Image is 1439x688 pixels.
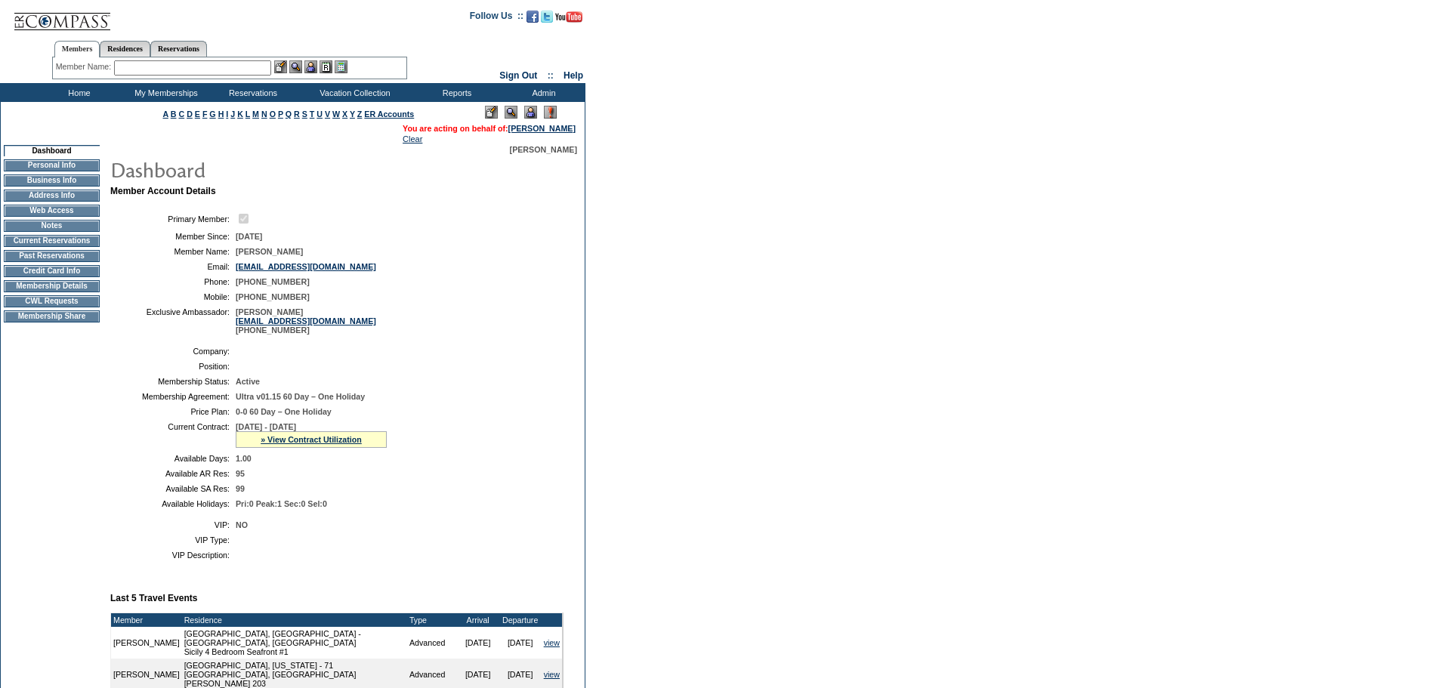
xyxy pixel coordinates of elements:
td: Notes [4,220,100,232]
td: Type [407,613,457,627]
span: :: [548,70,554,81]
a: O [270,110,276,119]
a: G [209,110,215,119]
img: Follow us on Twitter [541,11,553,23]
a: Help [564,70,583,81]
a: Subscribe to our YouTube Channel [555,15,582,24]
td: VIP Type: [116,535,230,545]
a: M [252,110,259,119]
td: Personal Info [4,159,100,171]
span: You are acting on behalf of: [403,124,576,133]
a: C [178,110,184,119]
img: pgTtlDashboard.gif [110,154,412,184]
span: [DATE] [236,232,262,241]
a: H [218,110,224,119]
td: Member [111,613,182,627]
img: b_edit.gif [274,60,287,73]
a: Clear [403,134,422,143]
td: Membership Share [4,310,100,322]
span: 99 [236,484,245,493]
a: X [342,110,347,119]
a: Sign Out [499,70,537,81]
td: Available Days: [116,454,230,463]
a: I [226,110,228,119]
td: Address Info [4,190,100,202]
td: [DATE] [499,627,542,659]
a: Y [350,110,355,119]
img: Impersonate [524,106,537,119]
td: [DATE] [457,627,499,659]
td: Current Contract: [116,422,230,448]
td: Phone: [116,277,230,286]
td: Admin [499,83,585,102]
a: » View Contract Utilization [261,435,362,444]
td: Current Reservations [4,235,100,247]
td: Available AR Res: [116,469,230,478]
td: VIP: [116,520,230,529]
a: N [261,110,267,119]
td: Email: [116,262,230,271]
a: D [187,110,193,119]
b: Member Account Details [110,186,216,196]
td: Dashboard [4,145,100,156]
img: Subscribe to our YouTube Channel [555,11,582,23]
td: My Memberships [121,83,208,102]
a: [EMAIL_ADDRESS][DOMAIN_NAME] [236,262,376,271]
td: Residence [182,613,407,627]
td: Business Info [4,174,100,187]
a: view [544,670,560,679]
span: [PERSON_NAME] [510,145,577,154]
td: Membership Agreement: [116,392,230,401]
a: [PERSON_NAME] [508,124,576,133]
td: Available Holidays: [116,499,230,508]
td: Available SA Res: [116,484,230,493]
td: Price Plan: [116,407,230,416]
a: A [163,110,168,119]
span: [PHONE_NUMBER] [236,292,310,301]
span: Ultra v01.15 60 Day – One Holiday [236,392,365,401]
td: Company: [116,347,230,356]
span: [PHONE_NUMBER] [236,277,310,286]
a: B [171,110,177,119]
div: Member Name: [56,60,114,73]
img: View Mode [505,106,517,119]
td: Past Reservations [4,250,100,262]
td: Credit Card Info [4,265,100,277]
span: [DATE] - [DATE] [236,422,296,431]
td: [PERSON_NAME] [111,627,182,659]
span: 0-0 60 Day – One Holiday [236,407,332,416]
img: Log Concern/Member Elevation [544,106,557,119]
td: Mobile: [116,292,230,301]
td: Membership Details [4,280,100,292]
a: Members [54,41,100,57]
a: ER Accounts [364,110,414,119]
a: Reservations [150,41,207,57]
td: Reservations [208,83,295,102]
a: Z [357,110,363,119]
a: L [245,110,250,119]
a: K [237,110,243,119]
a: E [195,110,200,119]
b: Last 5 Travel Events [110,593,197,603]
td: Advanced [407,627,457,659]
td: Follow Us :: [470,9,523,27]
td: Membership Status: [116,377,230,386]
td: Arrival [457,613,499,627]
span: 1.00 [236,454,252,463]
span: Active [236,377,260,386]
td: CWL Requests [4,295,100,307]
a: J [230,110,235,119]
a: Become our fan on Facebook [527,15,539,24]
td: Home [34,83,121,102]
img: Reservations [320,60,332,73]
td: [GEOGRAPHIC_DATA], [GEOGRAPHIC_DATA] - [GEOGRAPHIC_DATA], [GEOGRAPHIC_DATA] Sicily 4 Bedroom Seaf... [182,627,407,659]
a: Q [286,110,292,119]
img: View [289,60,302,73]
a: S [302,110,307,119]
a: V [325,110,330,119]
td: Position: [116,362,230,371]
td: Member Since: [116,232,230,241]
td: Reports [412,83,499,102]
a: W [332,110,340,119]
a: Follow us on Twitter [541,15,553,24]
